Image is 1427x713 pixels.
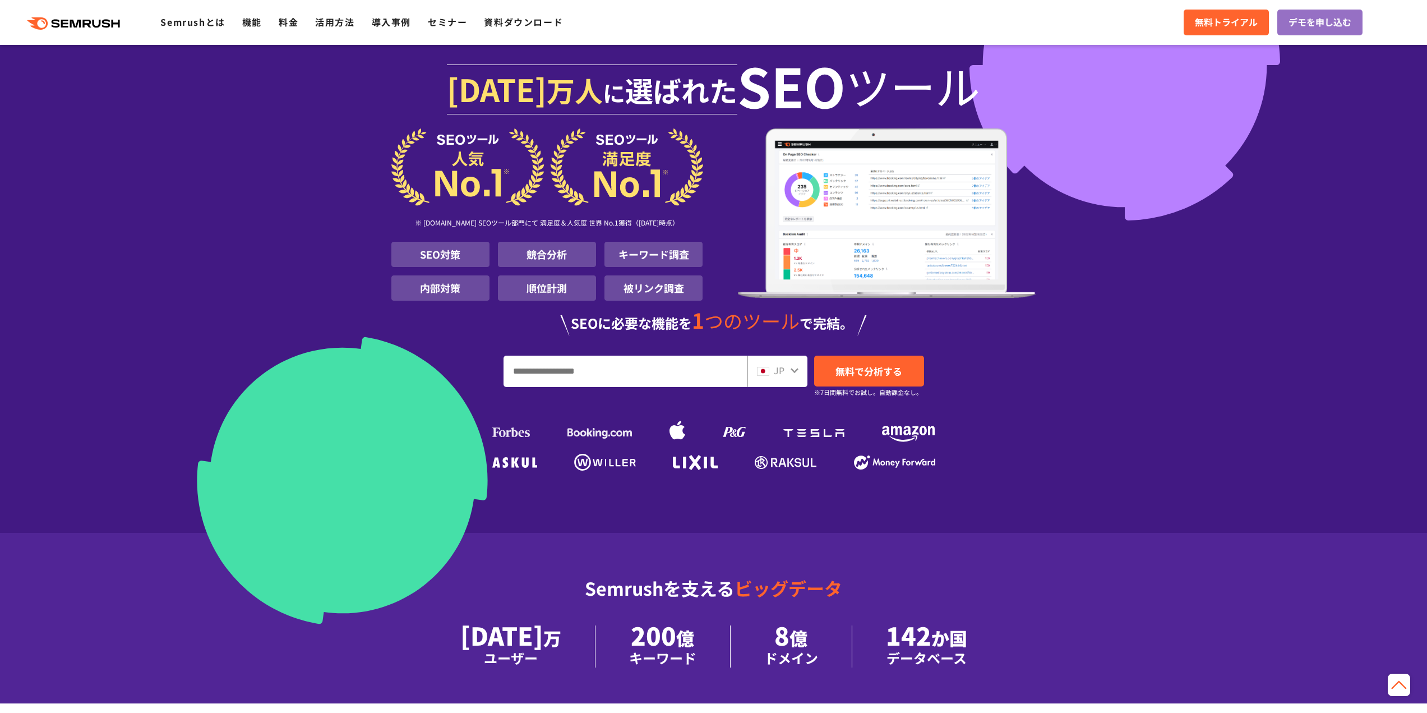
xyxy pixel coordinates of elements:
[498,242,596,267] li: 競合分析
[814,356,924,387] a: 無料で分析する
[160,15,225,29] a: Semrushとは
[1327,669,1415,701] iframe: Help widget launcher
[735,575,842,601] span: ビッグデータ
[625,70,737,110] span: 選ばれた
[504,356,747,387] input: URL、キーワードを入力してください
[484,15,563,29] a: 資料ダウンロード
[789,625,807,651] span: 億
[846,63,980,108] span: ツール
[629,648,696,668] div: キーワード
[279,15,298,29] a: 料金
[595,625,731,668] li: 200
[498,275,596,301] li: 順位計測
[852,625,1001,668] li: 142
[372,15,411,29] a: 導入事例
[604,242,703,267] li: キーワード調査
[604,275,703,301] li: 被リンク調査
[391,206,703,242] div: ※ [DOMAIN_NAME] SEOツール部門にて 満足度＆人気度 世界 No.1獲得（[DATE]時点）
[814,387,922,398] small: ※7日間無料でお試し。自動課金なし。
[931,625,967,651] span: か国
[692,305,704,335] span: 1
[391,275,489,301] li: 内部対策
[391,310,1036,335] div: SEOに必要な機能を
[1195,15,1258,30] span: 無料トライアル
[1289,15,1351,30] span: デモを申し込む
[737,63,846,108] span: SEO
[676,625,694,651] span: 億
[704,307,800,334] span: つのツール
[1277,10,1363,35] a: デモを申し込む
[428,15,467,29] a: セミナー
[800,313,853,333] span: で完結。
[731,625,852,668] li: 8
[886,648,967,668] div: データベース
[391,569,1036,625] div: Semrushを支える
[242,15,262,29] a: 機能
[315,15,354,29] a: 活用方法
[447,66,547,111] span: [DATE]
[1184,10,1269,35] a: 無料トライアル
[547,70,603,110] span: 万人
[774,364,784,377] span: JP
[391,242,489,267] li: SEO対策
[764,648,818,668] div: ドメイン
[603,76,625,109] span: に
[835,364,902,378] span: 無料で分析する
